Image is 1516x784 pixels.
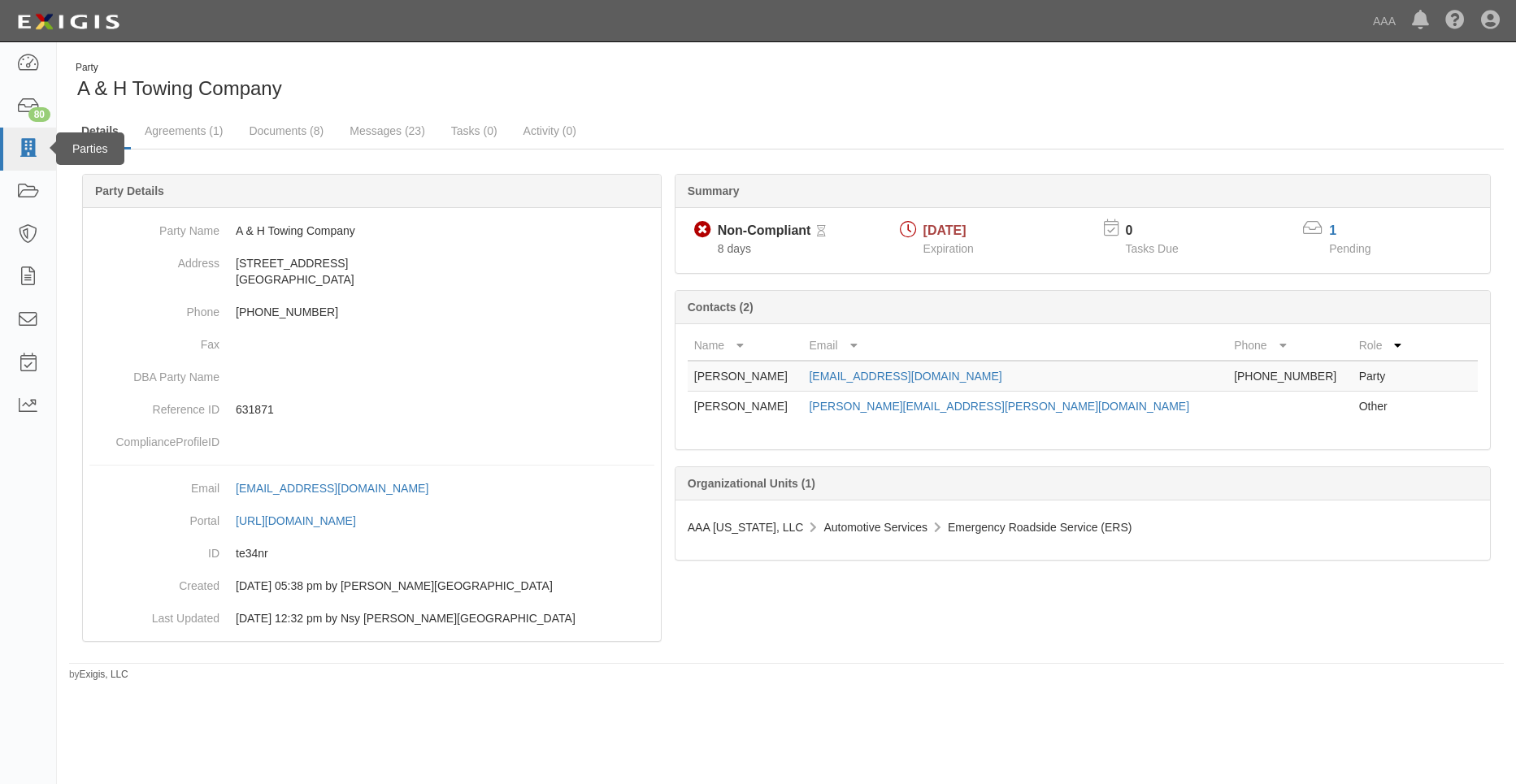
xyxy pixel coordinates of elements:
[688,521,804,534] span: AAA [US_STATE], LLC
[89,361,219,385] dt: DBA Party Name
[1445,11,1465,31] i: Help Center - Complianz
[132,115,235,147] a: Agreements (1)
[1125,222,1198,240] p: 0
[1227,331,1353,361] th: Phone
[89,328,219,353] dt: Fax
[337,115,437,147] a: Messages (23)
[69,115,131,149] a: Details
[89,247,219,271] dt: Address
[69,61,775,102] div: A & H Towing Company
[817,226,826,237] i: Pending Review
[76,61,282,75] div: Party
[89,214,219,239] dt: Party Name
[718,242,751,255] span: Since 10/06/2025
[89,426,219,450] dt: ComplianceProfileID
[95,184,164,197] b: Party Details
[1329,242,1370,255] span: Pending
[809,400,1189,413] a: [PERSON_NAME][EMAIL_ADDRESS][PERSON_NAME][DOMAIN_NAME]
[802,331,1227,361] th: Email
[718,222,811,240] div: Non-Compliant
[1353,392,1413,422] td: Other
[28,107,50,122] div: 80
[809,370,1001,383] a: [EMAIL_ADDRESS][DOMAIN_NAME]
[89,537,654,570] dd: te34nr
[688,184,740,197] b: Summary
[688,361,803,392] td: [PERSON_NAME]
[1353,331,1413,361] th: Role
[439,115,510,147] a: Tasks (0)
[1227,361,1353,392] td: [PHONE_NUMBER]
[923,223,967,237] span: [DATE]
[89,570,654,602] dd: 09/17/2024 05:38 pm by Nsy Archibong-Usoro
[89,505,219,529] dt: Portal
[511,115,589,147] a: Activity (0)
[1329,223,1336,237] a: 1
[688,477,815,490] b: Organizational Units (1)
[823,521,927,534] span: Automotive Services
[236,482,446,495] a: [EMAIL_ADDRESS][DOMAIN_NAME]
[89,296,219,320] dt: Phone
[948,521,1132,534] span: Emergency Roadside Service (ERS)
[688,331,803,361] th: Name
[80,669,128,680] a: Exigis, LLC
[89,296,654,328] dd: [PHONE_NUMBER]
[89,247,654,296] dd: [STREET_ADDRESS] [GEOGRAPHIC_DATA]
[688,301,754,314] b: Contacts (2)
[89,602,219,626] dt: Last Updated
[1365,5,1404,37] a: AAA
[89,214,654,247] dd: A & H Towing Company
[236,480,428,496] div: [EMAIL_ADDRESS][DOMAIN_NAME]
[69,668,128,682] small: by
[89,472,219,496] dt: Email
[236,401,654,418] p: 631871
[89,602,654,635] dd: 10/08/2024 12:32 pm by Nsy Archibong-Usoro
[1125,242,1178,255] span: Tasks Due
[89,537,219,561] dt: ID
[56,132,124,165] div: Parties
[923,242,974,255] span: Expiration
[237,115,336,147] a: Documents (8)
[77,77,282,99] span: A & H Towing Company
[12,7,124,37] img: logo-5460c22ac91f19d4615b14bd174203de0afe785f0fc80cf4dbbc73dc1793850b.png
[694,222,711,239] i: Non-Compliant
[89,570,219,594] dt: Created
[236,514,374,527] a: [URL][DOMAIN_NAME]
[688,392,803,422] td: [PERSON_NAME]
[89,393,219,418] dt: Reference ID
[1353,361,1413,392] td: Party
